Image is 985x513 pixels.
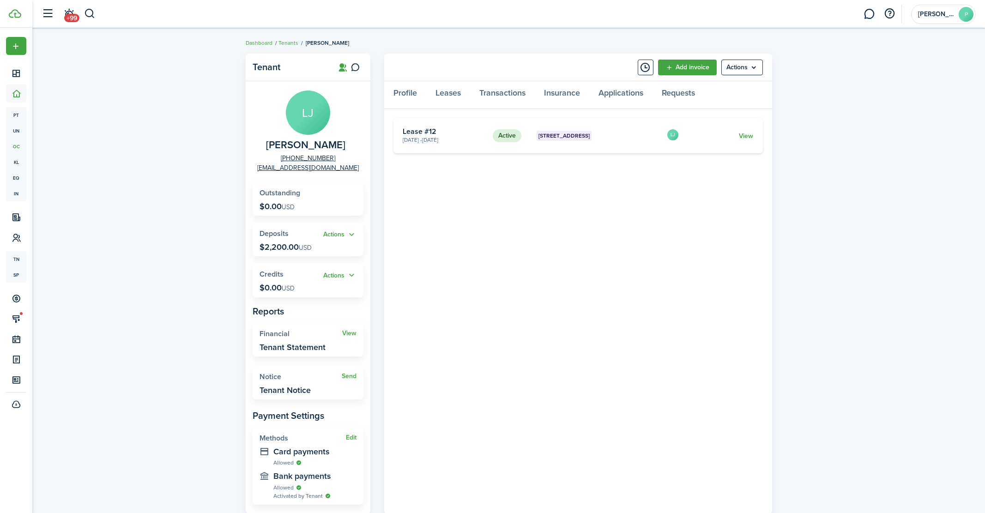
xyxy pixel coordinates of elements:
[959,7,973,22] avatar-text: P
[470,81,535,109] a: Transactions
[346,434,357,441] button: Edit
[6,154,26,170] a: kl
[6,139,26,154] a: oc
[6,170,26,186] a: eq
[260,269,284,279] span: Credits
[538,132,590,140] span: [STREET_ADDRESS]
[323,270,357,281] button: Actions
[273,492,323,500] span: Activated by Tenant
[882,6,897,22] button: Open resource center
[60,2,78,26] a: Notifications
[260,228,289,239] span: Deposits
[260,343,326,352] widget-stats-description: Tenant Statement
[260,187,300,198] span: Outstanding
[323,270,357,281] button: Open menu
[84,6,96,22] button: Search
[493,129,521,142] status: Active
[403,136,486,144] card-description: [DATE] - [DATE]
[64,14,79,22] span: +99
[6,267,26,283] a: sp
[278,39,298,47] a: Tenants
[589,81,653,109] a: Applications
[306,39,349,47] span: [PERSON_NAME]
[918,11,955,18] span: Philip
[426,81,470,109] a: Leases
[658,60,717,75] a: Add invoice
[273,459,294,467] span: Allowed
[246,39,272,47] a: Dashboard
[273,471,357,481] widget-stats-description: Bank payments
[286,91,330,135] avatar-text: LJ
[257,163,359,173] a: [EMAIL_ADDRESS][DOMAIN_NAME]
[253,304,363,318] panel-main-subtitle: Reports
[282,202,295,212] span: USD
[273,447,357,456] widget-stats-description: Card payments
[721,60,763,75] menu-btn: Actions
[6,251,26,267] a: tn
[260,330,342,338] widget-stats-title: Financial
[273,483,294,492] span: Allowed
[860,2,878,26] a: Messaging
[342,330,357,337] a: View
[6,123,26,139] a: un
[342,373,357,380] a: Send
[535,81,589,109] a: Insurance
[260,373,342,381] widget-stats-title: Notice
[260,386,311,395] widget-stats-description: Tenant Notice
[281,153,335,163] a: [PHONE_NUMBER]
[6,107,26,123] a: pt
[253,62,326,72] panel-main-title: Tenant
[6,186,26,201] a: in
[260,242,312,252] p: $2,200.00
[299,243,312,253] span: USD
[260,434,346,442] widget-stats-title: Methods
[323,229,357,240] button: Open menu
[266,139,345,151] span: Lindsay Joy
[6,37,26,55] button: Open menu
[9,9,21,18] img: TenantCloud
[384,81,426,109] a: Profile
[653,81,704,109] a: Requests
[638,60,653,75] button: Timeline
[721,60,763,75] button: Open menu
[282,284,295,293] span: USD
[739,131,753,141] a: View
[403,127,486,136] card-title: Lease #12
[260,202,295,211] p: $0.00
[253,409,363,422] panel-main-subtitle: Payment Settings
[323,229,357,240] button: Actions
[260,283,295,292] p: $0.00
[39,5,56,23] button: Open sidebar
